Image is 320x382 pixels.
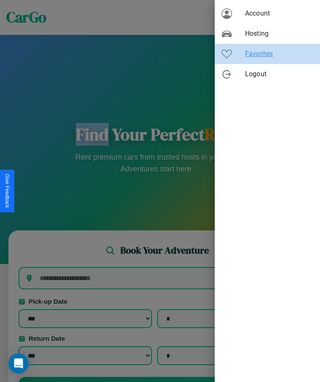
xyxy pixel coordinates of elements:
span: Hosting [245,29,313,39]
div: Give Feedback [4,174,10,208]
div: Open Intercom Messenger [8,353,29,374]
span: Favorites [245,49,313,59]
div: Hosting [215,24,320,44]
div: Logout [215,64,320,84]
span: Logout [245,69,313,79]
div: Account [215,3,320,24]
div: Favorites [215,44,320,64]
span: Account [245,8,313,19]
